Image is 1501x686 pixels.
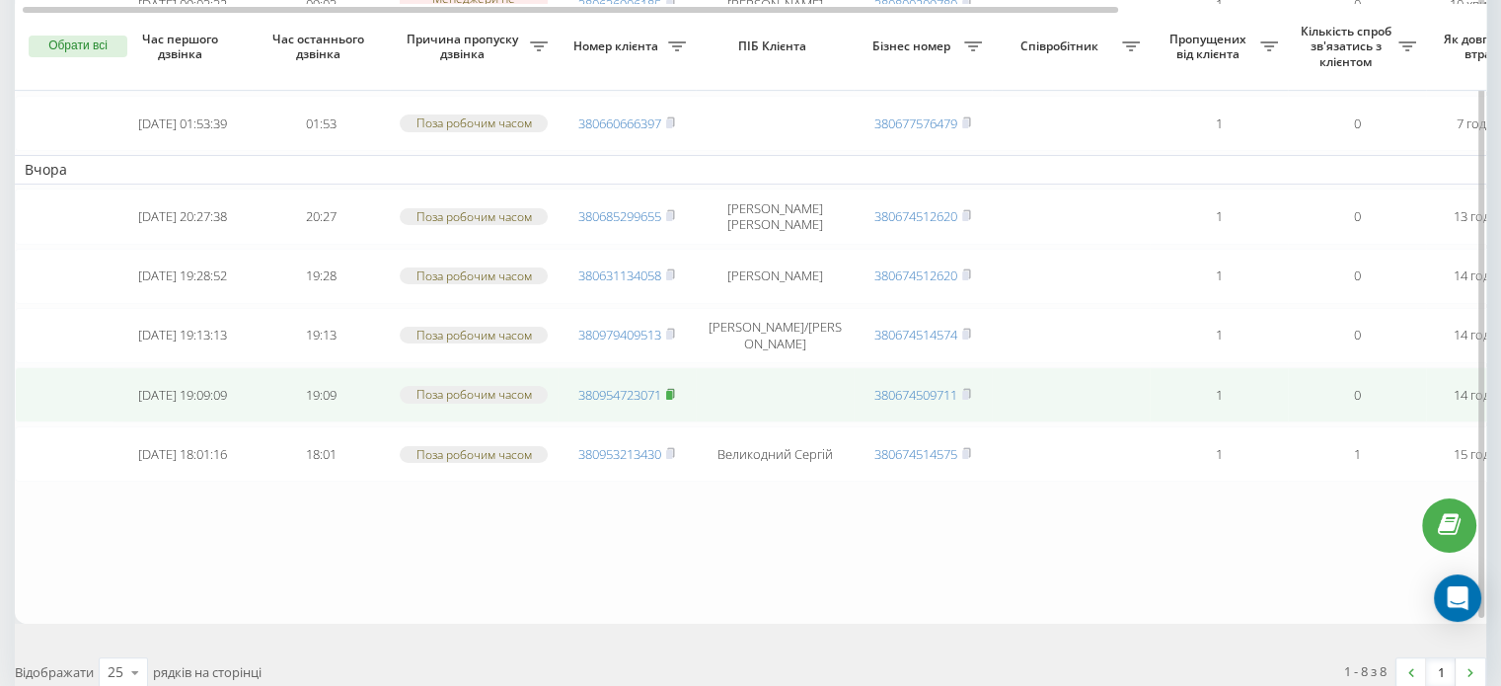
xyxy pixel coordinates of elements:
span: Кількість спроб зв'язатись з клієнтом [1298,24,1398,70]
td: [PERSON_NAME]/[PERSON_NAME] [696,308,854,363]
a: 380674514574 [874,326,957,343]
a: 380660666397 [578,114,661,132]
span: ПІБ Клієнта [713,38,837,54]
span: Пропущених від клієнта [1160,32,1260,62]
td: 0 [1288,308,1426,363]
td: 01:53 [252,96,390,151]
td: [DATE] 19:28:52 [113,249,252,304]
td: 0 [1288,249,1426,304]
div: Поза робочим часом [400,446,548,463]
td: 18:01 [252,426,390,482]
span: Час першого дзвінка [129,32,236,62]
div: 1 - 8 з 8 [1344,661,1387,681]
td: [DATE] 20:27:38 [113,189,252,244]
a: 380953213430 [578,445,661,463]
div: Поза робочим часом [400,327,548,343]
span: Час останнього дзвінка [267,32,374,62]
span: Відображати [15,663,94,681]
div: Поза робочим часом [400,267,548,284]
a: 380631134058 [578,267,661,284]
a: 380954723071 [578,386,661,404]
div: Open Intercom Messenger [1434,574,1481,622]
td: 19:13 [252,308,390,363]
span: Співробітник [1002,38,1122,54]
a: 380979409513 [578,326,661,343]
td: 20:27 [252,189,390,244]
td: 0 [1288,367,1426,422]
div: Поза робочим часом [400,386,548,403]
a: 380685299655 [578,207,661,225]
td: [DATE] 18:01:16 [113,426,252,482]
td: 1 [1150,308,1288,363]
td: [DATE] 19:13:13 [113,308,252,363]
td: 1 [1150,426,1288,482]
td: [PERSON_NAME] [PERSON_NAME] [696,189,854,244]
td: [PERSON_NAME] [696,249,854,304]
span: Номер клієнта [567,38,668,54]
div: 25 [108,662,123,682]
td: Великодний Сергій [696,426,854,482]
td: 19:28 [252,249,390,304]
a: 380674509711 [874,386,957,404]
td: 0 [1288,189,1426,244]
td: 0 [1288,96,1426,151]
td: 1 [1150,189,1288,244]
td: 1 [1288,426,1426,482]
td: 1 [1150,367,1288,422]
td: [DATE] 01:53:39 [113,96,252,151]
a: 380677576479 [874,114,957,132]
div: Поза робочим часом [400,114,548,131]
a: 380674512620 [874,267,957,284]
td: 19:09 [252,367,390,422]
span: Причина пропуску дзвінка [400,32,530,62]
a: 380674514575 [874,445,957,463]
span: рядків на сторінці [153,663,262,681]
a: 380674512620 [874,207,957,225]
td: 1 [1150,96,1288,151]
td: [DATE] 19:09:09 [113,367,252,422]
a: 1 [1426,658,1456,686]
button: Обрати всі [29,36,127,57]
span: Бізнес номер [863,38,964,54]
td: 1 [1150,249,1288,304]
div: Поза робочим часом [400,208,548,225]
